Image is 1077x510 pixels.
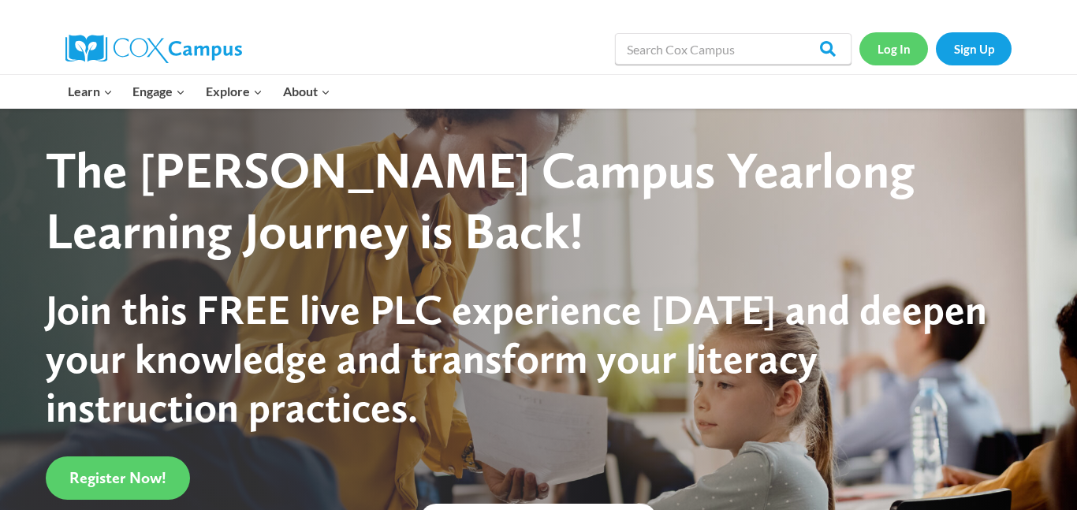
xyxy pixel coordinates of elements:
a: Sign Up [936,32,1012,65]
nav: Secondary Navigation [859,32,1012,65]
button: Child menu of Learn [58,75,123,108]
button: Child menu of About [273,75,341,108]
button: Child menu of Explore [196,75,273,108]
button: Child menu of Engage [123,75,196,108]
div: The [PERSON_NAME] Campus Yearlong Learning Journey is Back! [46,140,1002,262]
span: Join this FREE live PLC experience [DATE] and deepen your knowledge and transform your literacy i... [46,285,987,433]
a: Register Now! [46,456,190,500]
img: Cox Campus [65,35,242,63]
input: Search Cox Campus [615,33,852,65]
span: Register Now! [69,468,166,487]
nav: Primary Navigation [58,75,340,108]
a: Log In [859,32,928,65]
